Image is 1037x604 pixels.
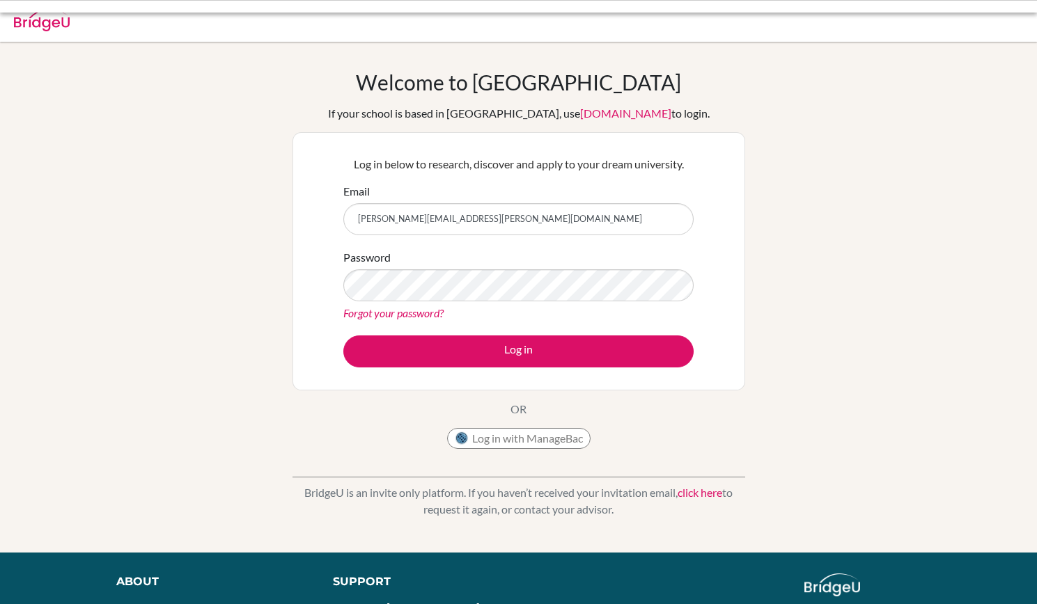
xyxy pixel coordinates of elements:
[343,335,694,367] button: Log in
[116,573,302,590] div: About
[678,486,722,499] a: click here
[328,105,710,122] div: If your school is based in [GEOGRAPHIC_DATA], use to login.
[14,9,70,31] img: Bridge-U
[343,249,391,266] label: Password
[356,70,681,95] h1: Welcome to [GEOGRAPHIC_DATA]
[293,484,745,518] p: BridgeU is an invite only platform. If you haven’t received your invitation email, to request it ...
[804,573,861,596] img: logo_white@2x-f4f0deed5e89b7ecb1c2cc34c3e3d731f90f0f143d5ea2071677605dd97b5244.png
[343,306,444,319] a: Forgot your password?
[343,156,694,173] p: Log in below to research, discover and apply to your dream university.
[115,11,714,28] div: Invalid email or password.
[510,401,527,418] p: OR
[333,573,504,590] div: Support
[580,106,671,120] a: [DOMAIN_NAME]
[343,183,370,200] label: Email
[447,428,591,449] button: Log in with ManageBac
